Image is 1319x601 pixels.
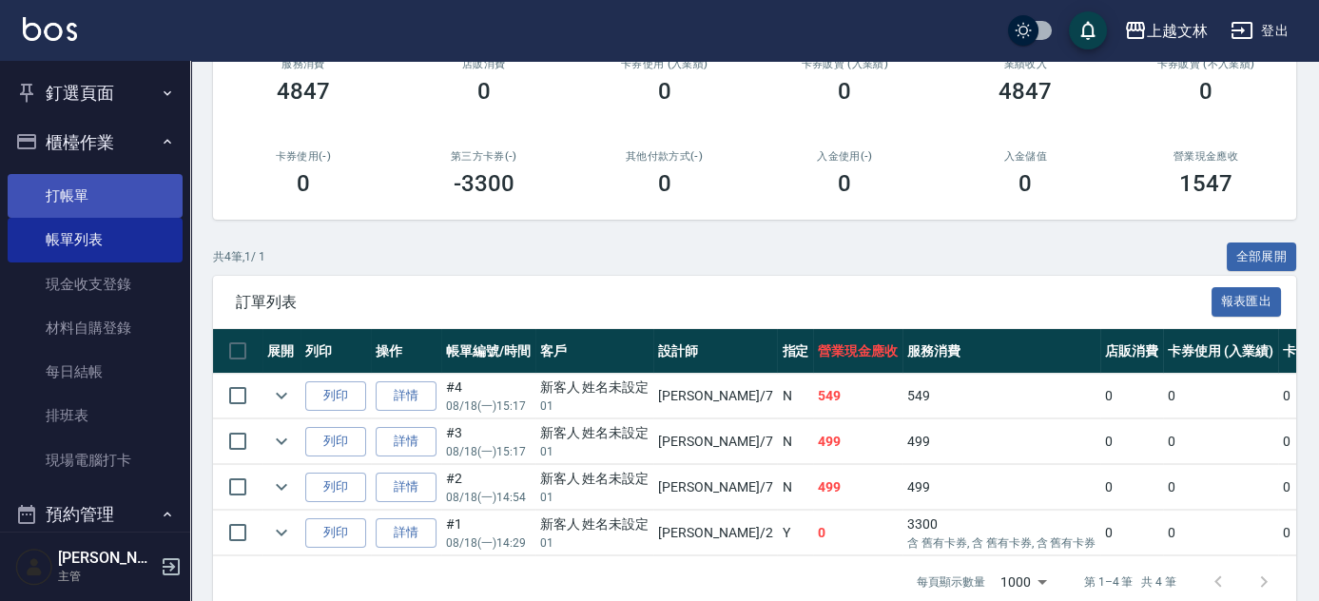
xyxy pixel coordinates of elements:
h3: 0 [297,170,310,197]
h2: 卡券販賣 (入業績) [777,58,912,70]
th: 操作 [371,329,441,374]
img: Person [15,548,53,586]
th: 指定 [777,329,813,374]
h2: 入金儲值 [958,150,1093,163]
p: 含 舊有卡券, 含 舊有卡券, 含 舊有卡券 [907,534,1096,552]
button: save [1069,11,1107,49]
span: 訂單列表 [236,293,1212,312]
h2: 業績收入 [958,58,1093,70]
a: 詳情 [376,427,436,456]
td: 0 [1100,374,1163,418]
td: N [777,465,813,510]
h3: 0 [1018,170,1032,197]
a: 打帳單 [8,174,183,218]
p: 08/18 (一) 14:54 [446,489,531,506]
td: #4 [441,374,535,418]
a: 詳情 [376,518,436,548]
td: 499 [813,419,902,464]
th: 列印 [301,329,371,374]
td: [PERSON_NAME] /7 [653,419,777,464]
h2: 卡券使用 (入業績) [597,58,732,70]
p: 01 [540,489,650,506]
td: 549 [902,374,1100,418]
td: 499 [902,419,1100,464]
h3: -3300 [454,170,514,197]
h3: 0 [658,170,671,197]
p: 01 [540,443,650,460]
button: 登出 [1223,13,1296,48]
td: 0 [1163,511,1278,555]
div: 新客人 姓名未設定 [540,423,650,443]
p: 08/18 (一) 15:17 [446,443,531,460]
a: 詳情 [376,381,436,411]
a: 每日結帳 [8,350,183,394]
button: expand row [267,518,296,547]
a: 排班表 [8,394,183,437]
th: 營業現金應收 [813,329,902,374]
td: 0 [1100,511,1163,555]
button: 列印 [305,427,366,456]
h3: 服務消費 [236,58,371,70]
button: expand row [267,381,296,410]
h3: 0 [838,170,851,197]
td: N [777,374,813,418]
th: 設計師 [653,329,777,374]
h2: 第三方卡券(-) [417,150,552,163]
p: 第 1–4 筆 共 4 筆 [1084,573,1176,591]
h2: 入金使用(-) [777,150,912,163]
th: 帳單編號/時間 [441,329,535,374]
td: 0 [1100,465,1163,510]
td: 3300 [902,511,1100,555]
button: expand row [267,473,296,501]
a: 帳單列表 [8,218,183,262]
td: 0 [1163,465,1278,510]
p: 01 [540,397,650,415]
h3: 0 [1199,78,1212,105]
td: #2 [441,465,535,510]
h2: 其他付款方式(-) [597,150,732,163]
p: 08/18 (一) 15:17 [446,397,531,415]
p: 每頁顯示數量 [917,573,985,591]
th: 服務消費 [902,329,1100,374]
td: 499 [902,465,1100,510]
p: 08/18 (一) 14:29 [446,534,531,552]
h3: 1547 [1179,170,1232,197]
h5: [PERSON_NAME] [58,549,155,568]
td: N [777,419,813,464]
button: 釘選頁面 [8,68,183,118]
div: 新客人 姓名未設定 [540,514,650,534]
td: 499 [813,465,902,510]
p: 01 [540,534,650,552]
h3: 0 [477,78,491,105]
th: 卡券使用 (入業績) [1163,329,1278,374]
h2: 卡券販賣 (不入業績) [1138,58,1273,70]
a: 詳情 [376,473,436,502]
button: 列印 [305,381,366,411]
button: 列印 [305,473,366,502]
a: 現金收支登錄 [8,262,183,306]
p: 共 4 筆, 1 / 1 [213,248,265,265]
td: 0 [813,511,902,555]
td: 0 [1100,419,1163,464]
button: 櫃檯作業 [8,118,183,167]
td: [PERSON_NAME] /2 [653,511,777,555]
button: expand row [267,427,296,456]
button: 上越文林 [1116,11,1215,50]
button: 預約管理 [8,490,183,539]
h2: 店販消費 [417,58,552,70]
th: 客戶 [535,329,654,374]
div: 上越文林 [1147,19,1208,43]
a: 材料自購登錄 [8,306,183,350]
td: 549 [813,374,902,418]
h3: 0 [838,78,851,105]
button: 列印 [305,518,366,548]
td: #3 [441,419,535,464]
h3: 4847 [277,78,330,105]
td: #1 [441,511,535,555]
th: 店販消費 [1100,329,1163,374]
h3: 4847 [999,78,1052,105]
button: 報表匯出 [1212,287,1282,317]
td: [PERSON_NAME] /7 [653,465,777,510]
h2: 卡券使用(-) [236,150,371,163]
p: 主管 [58,568,155,585]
